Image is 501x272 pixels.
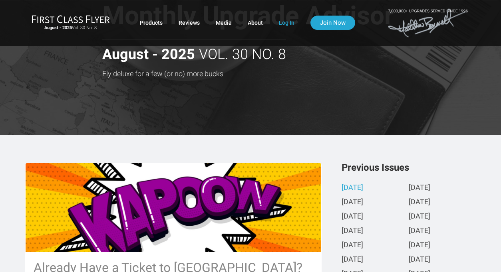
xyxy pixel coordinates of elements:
a: About [248,16,263,30]
a: [DATE] [342,227,363,235]
a: [DATE] [342,213,363,221]
a: First Class FlyerAugust - 2025Vol. 30 No. 8 [32,15,110,31]
a: Products [140,16,163,30]
h2: Vol. 30 No. 8 [102,39,286,63]
h3: Fly deluxe for a few (or no) more bucks [102,70,437,78]
h3: Previous Issues [342,163,476,172]
a: [DATE] [342,184,363,192]
a: [DATE] [342,256,363,264]
a: [DATE] [409,256,430,264]
a: [DATE] [409,227,430,235]
a: [DATE] [409,198,430,207]
img: First Class Flyer [32,15,110,23]
a: [DATE] [409,184,430,192]
a: [DATE] [342,241,363,250]
strong: August - 2025 [102,47,195,63]
a: Log In [279,16,294,30]
a: [DATE] [342,198,363,207]
strong: August - 2025 [44,25,72,30]
a: Media [216,16,232,30]
a: Reviews [179,16,200,30]
small: Vol. 30 No. 8 [32,25,110,31]
a: [DATE] [409,213,430,221]
a: [DATE] [409,241,430,250]
a: Join Now [310,16,355,30]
